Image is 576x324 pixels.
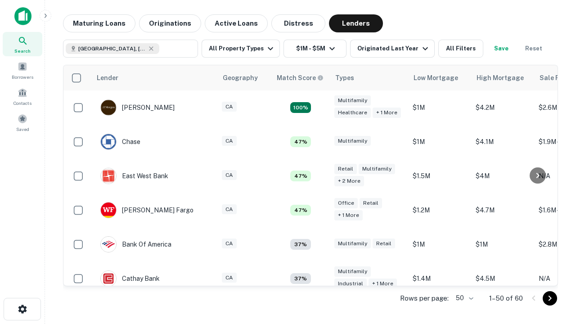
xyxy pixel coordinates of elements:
[373,108,401,118] div: + 1 more
[222,170,237,180] div: CA
[373,238,395,249] div: Retail
[222,238,237,249] div: CA
[290,205,311,216] div: Matching Properties: 5, hasApolloMatch: undefined
[97,72,118,83] div: Lender
[101,202,116,218] img: picture
[100,270,160,287] div: Cathay Bank
[408,65,471,90] th: Low Mortgage
[360,198,382,208] div: Retail
[290,102,311,113] div: Matching Properties: 19, hasApolloMatch: undefined
[334,95,371,106] div: Multifamily
[334,108,371,118] div: Healthcare
[101,237,116,252] img: picture
[100,202,193,218] div: [PERSON_NAME] Fargo
[408,159,471,193] td: $1.5M
[16,126,29,133] span: Saved
[217,65,271,90] th: Geography
[290,239,311,250] div: Matching Properties: 4, hasApolloMatch: undefined
[222,204,237,215] div: CA
[271,14,325,32] button: Distress
[334,238,371,249] div: Multifamily
[359,164,395,174] div: Multifamily
[3,110,42,135] a: Saved
[3,84,42,108] a: Contacts
[452,292,475,305] div: 50
[101,134,116,149] img: picture
[14,7,31,25] img: capitalize-icon.png
[330,65,408,90] th: Types
[329,14,383,32] button: Lenders
[334,279,367,289] div: Industrial
[63,14,135,32] button: Maturing Loans
[91,65,217,90] th: Lender
[202,40,280,58] button: All Property Types
[101,168,116,184] img: picture
[14,47,31,54] span: Search
[205,14,268,32] button: Active Loans
[101,100,116,115] img: picture
[400,293,449,304] p: Rows per page:
[408,193,471,227] td: $1.2M
[350,40,435,58] button: Originated Last Year
[408,90,471,125] td: $1M
[222,273,237,283] div: CA
[335,72,354,83] div: Types
[277,73,322,83] h6: Match Score
[100,134,140,150] div: Chase
[223,72,258,83] div: Geography
[471,125,534,159] td: $4.1M
[334,176,364,186] div: + 2 more
[369,279,397,289] div: + 1 more
[334,210,363,220] div: + 1 more
[290,273,311,284] div: Matching Properties: 4, hasApolloMatch: undefined
[13,99,31,107] span: Contacts
[12,73,33,81] span: Borrowers
[139,14,201,32] button: Originations
[283,40,346,58] button: $1M - $5M
[222,136,237,146] div: CA
[543,291,557,306] button: Go to next page
[519,40,548,58] button: Reset
[471,159,534,193] td: $4M
[100,236,171,252] div: Bank Of America
[3,32,42,56] a: Search
[438,40,483,58] button: All Filters
[471,261,534,296] td: $4.5M
[471,90,534,125] td: $4.2M
[100,168,168,184] div: East West Bank
[334,198,358,208] div: Office
[3,58,42,82] a: Borrowers
[78,45,146,53] span: [GEOGRAPHIC_DATA], [GEOGRAPHIC_DATA], [GEOGRAPHIC_DATA]
[489,293,523,304] p: 1–50 of 60
[101,271,116,286] img: picture
[487,40,516,58] button: Save your search to get updates of matches that match your search criteria.
[408,261,471,296] td: $1.4M
[290,171,311,181] div: Matching Properties: 5, hasApolloMatch: undefined
[471,193,534,227] td: $4.7M
[477,72,524,83] div: High Mortgage
[290,136,311,147] div: Matching Properties: 5, hasApolloMatch: undefined
[408,125,471,159] td: $1M
[414,72,458,83] div: Low Mortgage
[408,227,471,261] td: $1M
[471,65,534,90] th: High Mortgage
[334,136,371,146] div: Multifamily
[471,227,534,261] td: $1M
[531,223,576,266] iframe: Chat Widget
[277,73,324,83] div: Capitalize uses an advanced AI algorithm to match your search with the best lender. The match sco...
[334,164,357,174] div: Retail
[334,266,371,277] div: Multifamily
[271,65,330,90] th: Capitalize uses an advanced AI algorithm to match your search with the best lender. The match sco...
[222,102,237,112] div: CA
[357,43,431,54] div: Originated Last Year
[100,99,175,116] div: [PERSON_NAME]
